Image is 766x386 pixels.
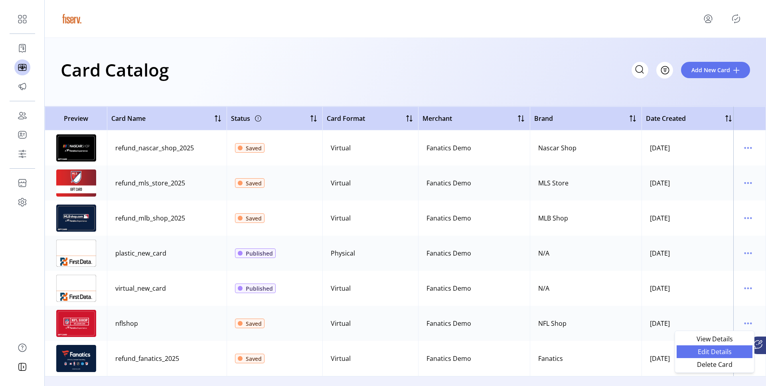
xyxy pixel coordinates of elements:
[642,236,737,271] td: [DATE]
[681,62,750,78] button: Add New Card
[538,319,567,328] div: NFL Shop
[115,319,138,328] div: nflshop
[632,62,648,79] input: Search
[426,319,471,328] div: Fanatics Demo
[681,349,748,355] span: Edit Details
[681,336,748,342] span: View Details
[331,213,351,223] div: Virtual
[56,134,96,161] img: preview
[331,354,351,363] div: Virtual
[538,248,549,258] div: N/A
[115,143,194,153] div: refund_nascar_shop_2025
[331,284,351,293] div: Virtual
[677,333,752,345] li: View Details
[246,214,262,223] span: Saved
[742,212,754,225] button: menu
[56,205,96,232] img: preview
[331,319,351,328] div: Virtual
[691,66,730,74] span: Add New Card
[646,114,686,123] span: Date Created
[642,271,737,306] td: [DATE]
[642,341,737,376] td: [DATE]
[656,62,673,79] button: Filter Button
[538,213,568,223] div: MLB Shop
[61,8,83,30] img: logo
[642,201,737,236] td: [DATE]
[231,112,263,125] div: Status
[56,345,96,372] img: preview
[115,248,166,258] div: plastic_new_card
[677,345,752,358] li: Edit Details
[56,240,96,267] img: preview
[331,143,351,153] div: Virtual
[742,282,754,295] button: menu
[246,319,262,328] span: Saved
[115,213,185,223] div: refund_mlb_shop_2025
[246,249,273,258] span: Published
[56,310,96,337] img: preview
[331,248,355,258] div: Physical
[49,114,103,123] span: Preview
[422,114,452,123] span: Merchant
[111,114,146,123] span: Card Name
[742,142,754,154] button: menu
[538,143,576,153] div: Nascar Shop
[677,358,752,371] li: Delete Card
[742,247,754,260] button: menu
[642,306,737,341] td: [DATE]
[642,130,737,165] td: [DATE]
[730,12,742,25] button: Publisher Panel
[538,284,549,293] div: N/A
[426,354,471,363] div: Fanatics Demo
[115,354,179,363] div: refund_fanatics_2025
[426,143,471,153] div: Fanatics Demo
[426,178,471,188] div: Fanatics Demo
[246,144,262,152] span: Saved
[642,165,737,201] td: [DATE]
[426,284,471,293] div: Fanatics Demo
[742,177,754,189] button: menu
[246,354,262,363] span: Saved
[327,114,365,123] span: Card Format
[681,361,748,368] span: Delete Card
[61,56,169,84] h1: Card Catalog
[331,178,351,188] div: Virtual
[538,178,569,188] div: MLS Store
[538,354,563,363] div: Fanatics
[56,169,96,197] img: preview
[246,179,262,187] span: Saved
[534,114,553,123] span: Brand
[426,248,471,258] div: Fanatics Demo
[115,284,166,293] div: virtual_new_card
[56,275,96,302] img: preview
[115,178,185,188] div: refund_mls_store_2025
[742,317,754,330] button: menu
[702,12,715,25] button: menu
[246,284,273,293] span: Published
[426,213,471,223] div: Fanatics Demo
